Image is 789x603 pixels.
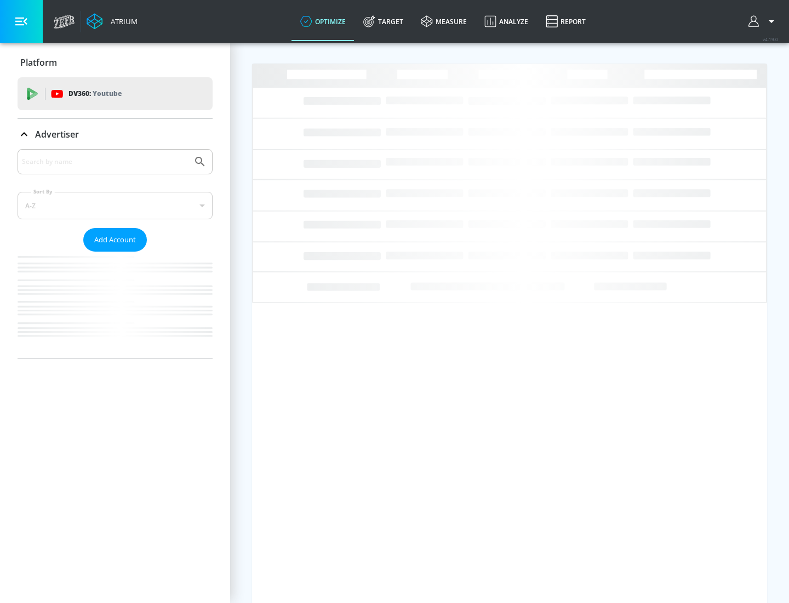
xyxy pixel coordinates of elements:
p: Advertiser [35,128,79,140]
a: Report [537,2,594,41]
a: optimize [291,2,355,41]
p: Youtube [93,88,122,99]
button: Add Account [83,228,147,252]
div: Atrium [106,16,138,26]
label: Sort By [31,188,55,195]
a: Analyze [476,2,537,41]
div: Platform [18,47,213,78]
p: Platform [20,56,57,69]
span: Add Account [94,234,136,246]
input: Search by name [22,155,188,169]
a: measure [412,2,476,41]
span: v 4.19.0 [763,36,778,42]
p: DV360: [68,88,122,100]
div: Advertiser [18,149,213,358]
div: A-Z [18,192,213,219]
div: DV360: Youtube [18,77,213,110]
a: Atrium [87,13,138,30]
a: Target [355,2,412,41]
div: Advertiser [18,119,213,150]
nav: list of Advertiser [18,252,213,358]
